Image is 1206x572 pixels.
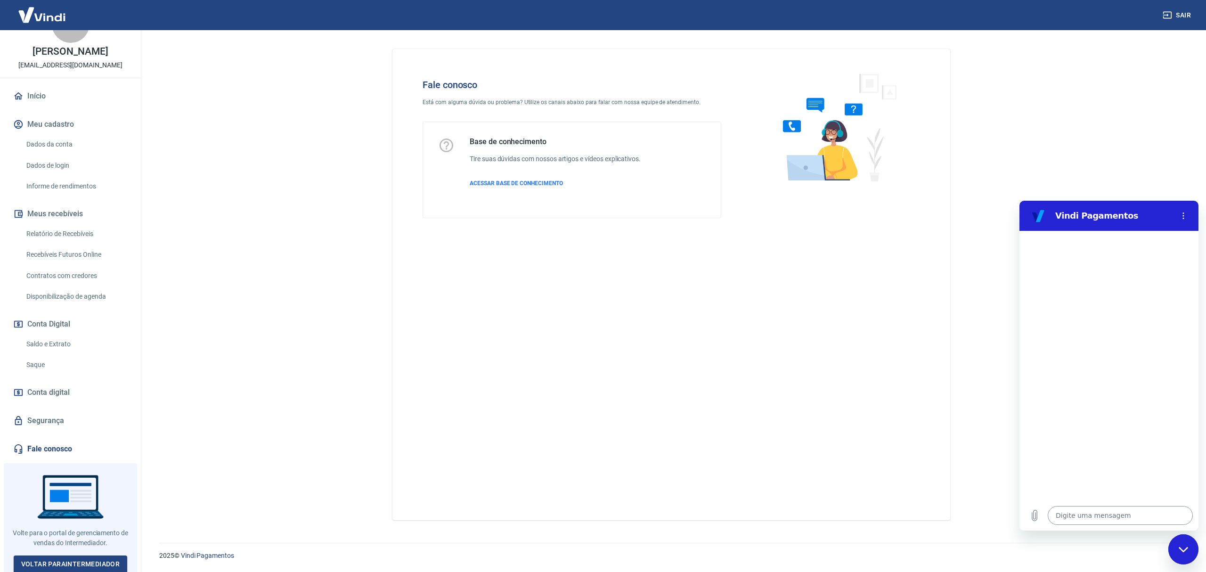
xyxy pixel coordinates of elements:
[11,382,130,403] a: Conta digital
[18,60,122,70] p: [EMAIL_ADDRESS][DOMAIN_NAME]
[23,355,130,375] a: Saque
[764,64,907,190] img: Fale conosco
[11,439,130,459] a: Fale conosco
[181,552,234,559] a: Vindi Pagamentos
[23,135,130,154] a: Dados da conta
[1019,201,1198,531] iframe: Janela de mensagens
[423,98,721,106] p: Está com alguma dúvida ou problema? Utilize os canais abaixo para falar com nossa equipe de atend...
[23,177,130,196] a: Informe de rendimentos
[11,204,130,224] button: Meus recebíveis
[11,86,130,106] a: Início
[23,224,130,244] a: Relatório de Recebíveis
[470,180,563,187] span: ACESSAR BASE DE CONHECIMENTO
[470,137,641,147] h5: Base de conhecimento
[33,47,108,57] p: [PERSON_NAME]
[23,245,130,264] a: Recebíveis Futuros Online
[423,79,721,90] h4: Fale conosco
[23,266,130,286] a: Contratos com credores
[1168,534,1198,564] iframe: Botão para abrir a janela de mensagens, conversa em andamento
[470,154,641,164] h6: Tire suas dúvidas com nossos artigos e vídeos explicativos.
[23,287,130,306] a: Disponibilização de agenda
[470,179,641,188] a: ACESSAR BASE DE CONHECIMENTO
[11,314,130,335] button: Conta Digital
[23,156,130,175] a: Dados de login
[159,551,1183,561] p: 2025 ©
[23,335,130,354] a: Saldo e Extrato
[11,114,130,135] button: Meu cadastro
[11,410,130,431] a: Segurança
[11,0,73,29] img: Vindi
[27,386,70,399] span: Conta digital
[1161,7,1195,24] button: Sair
